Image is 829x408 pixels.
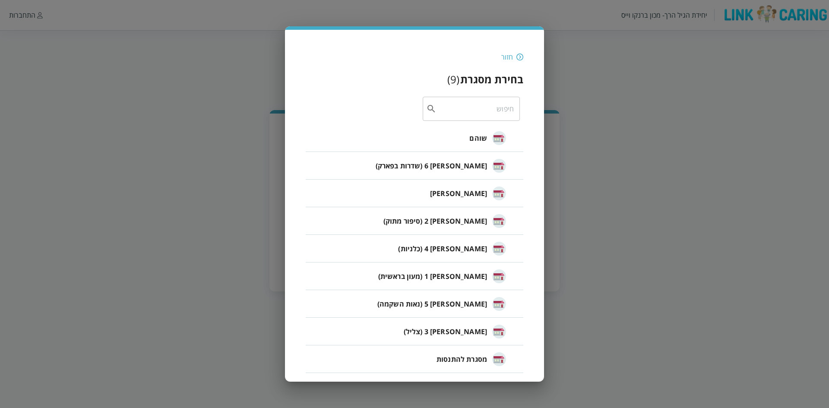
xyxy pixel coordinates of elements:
img: מיקה 6 (שדרות בפארק) [492,159,506,173]
img: חזור [516,53,523,61]
img: מסגרת להתנסות [492,352,506,366]
span: [PERSON_NAME] 5 (נאות השקמה) [377,299,487,309]
h3: בחירת מסגרת [460,72,523,86]
input: חיפוש [437,97,514,121]
span: [PERSON_NAME] [430,188,487,199]
span: שוהם [469,133,487,143]
span: [PERSON_NAME] 1 (מעון בראשית) [378,271,487,281]
img: שוהם [492,131,506,145]
img: מיקה 1 (מעון בראשית) [492,269,506,283]
span: [PERSON_NAME] 3 (צליל) [404,326,487,337]
span: [PERSON_NAME] 2 (סיפור מתוק) [383,216,487,226]
span: מסגרת להתנסות [437,354,487,364]
img: ברקת [492,187,506,200]
img: מיקה 4 (כלניות) [492,242,506,256]
span: [PERSON_NAME] 6 (שדרות בפארק) [376,161,487,171]
img: מיקה 5 (נאות השקמה) [492,297,506,311]
div: ( 9 ) [447,72,459,86]
span: [PERSON_NAME] 4 (כלניות) [398,244,487,254]
div: חזור [501,52,513,62]
img: מיקה 2 (סיפור מתוק) [492,214,506,228]
img: מיקה 3 (צליל) [492,325,506,338]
